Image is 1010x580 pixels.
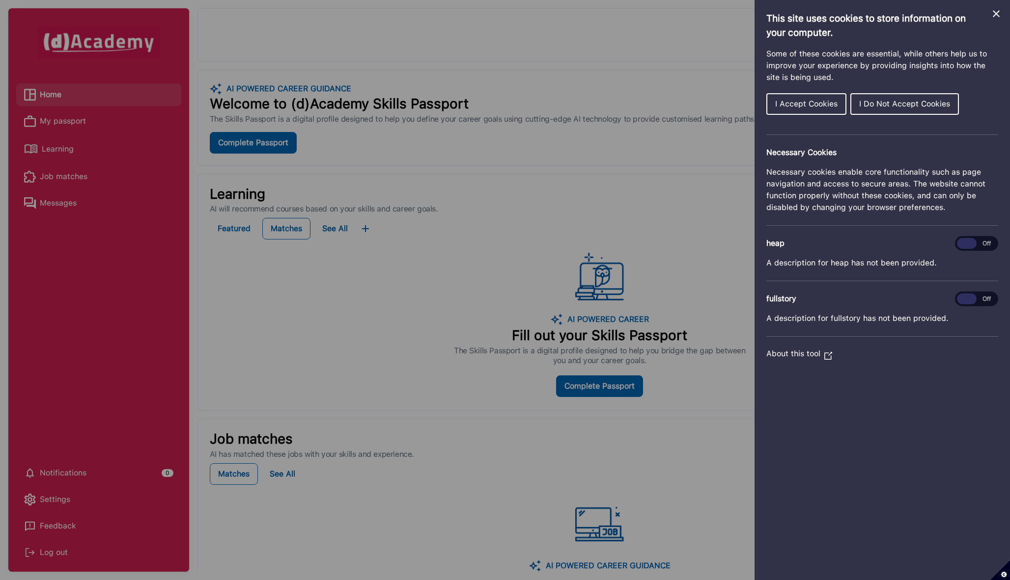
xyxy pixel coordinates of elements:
a: About this tool [766,349,832,358]
span: Off [977,238,996,249]
span: On [957,238,977,249]
h2: Necessary Cookies [766,147,998,158]
p: A description for heap has not been provided. [766,257,998,269]
h1: This site uses cookies to store information on your computer. [766,12,998,40]
button: I Do Not Accept Cookies [850,93,959,115]
p: Necessary cookies enable core functionality such as page navigation and access to secure areas. T... [766,166,998,213]
button: Close Cookie Control [990,8,1002,20]
button: Set cookie preferences [990,560,1010,580]
button: I Accept Cookies [766,93,846,115]
p: Some of these cookies are essential, while others help us to improve your experience by providing... [766,48,998,83]
h3: heap [766,237,998,249]
p: A description for fullstory has not been provided. [766,313,998,324]
span: I Accept Cookies [775,99,838,108]
h3: fullstory [766,293,998,305]
span: On [957,293,977,304]
span: Off [977,293,996,304]
span: I Do Not Accept Cookies [859,99,950,108]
